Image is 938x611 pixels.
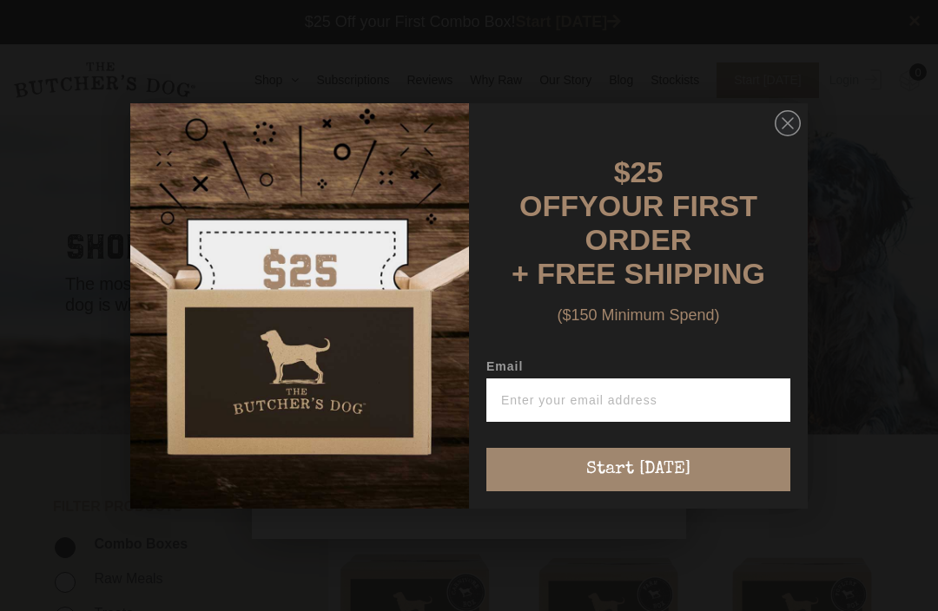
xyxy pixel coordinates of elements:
[486,378,790,422] input: Enter your email address
[519,155,663,222] span: $25 OFF
[486,448,790,491] button: Start [DATE]
[557,306,719,324] span: ($150 Minimum Spend)
[486,359,790,378] label: Email
[512,189,765,290] span: YOUR FIRST ORDER + FREE SHIPPING
[130,103,469,509] img: d0d537dc-5429-4832-8318-9955428ea0a1.jpeg
[775,110,801,136] button: Close dialog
